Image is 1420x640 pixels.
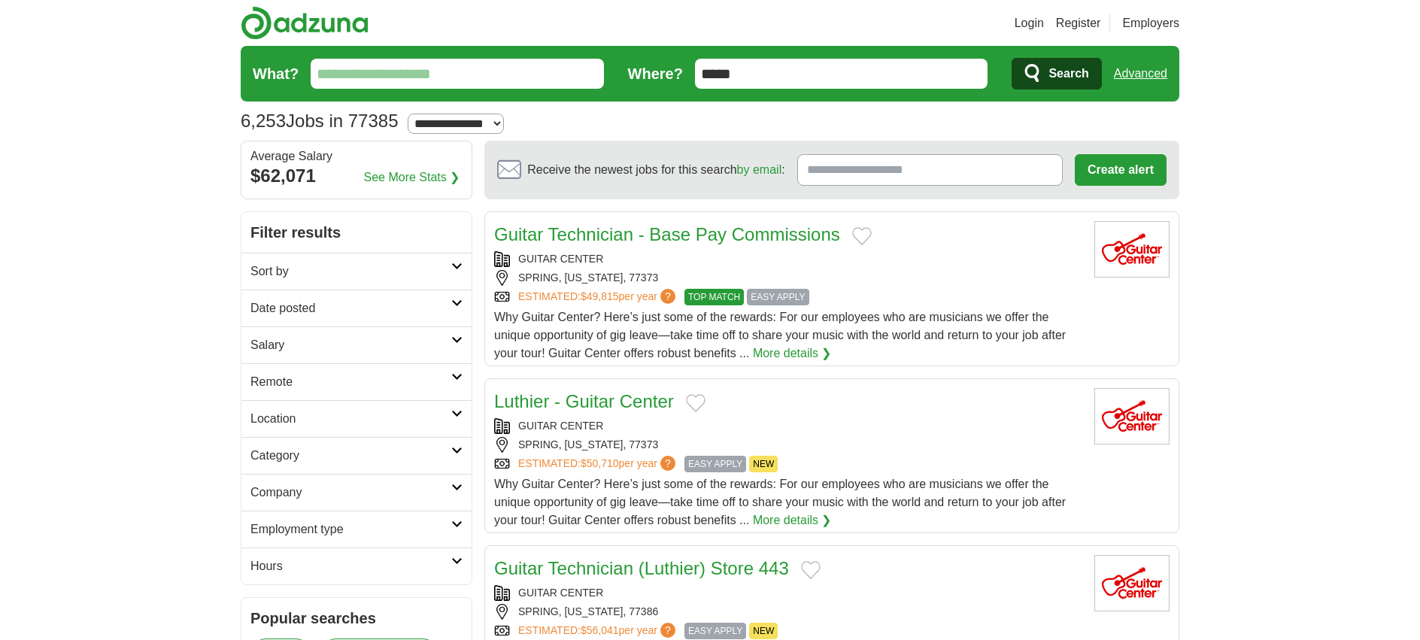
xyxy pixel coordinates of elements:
a: Location [241,400,472,437]
a: Login [1015,14,1044,32]
a: Guitar Technician - Base Pay Commissions [494,224,840,244]
button: Add to favorite jobs [801,561,821,579]
span: Receive the newest jobs for this search : [527,161,784,179]
h2: Date posted [250,299,451,317]
h2: Category [250,447,451,465]
h2: Filter results [241,212,472,253]
button: Add to favorite jobs [686,394,705,412]
a: Date posted [241,290,472,326]
a: Register [1056,14,1101,32]
h2: Salary [250,336,451,354]
label: Where? [628,62,683,85]
span: $50,710 [581,457,619,469]
a: Remote [241,363,472,400]
label: What? [253,62,299,85]
a: Employers [1122,14,1179,32]
a: Guitar Technician (Luthier) Store 443 [494,558,789,578]
a: GUITAR CENTER [518,420,603,432]
span: $56,041 [581,624,619,636]
a: ESTIMATED:$56,041per year? [518,623,678,639]
div: SPRING, [US_STATE], 77386 [494,604,1082,620]
a: Company [241,474,472,511]
a: Category [241,437,472,474]
div: SPRING, [US_STATE], 77373 [494,437,1082,453]
span: 6,253 [241,108,286,135]
div: SPRING, [US_STATE], 77373 [494,270,1082,286]
h2: Hours [250,557,451,575]
button: Search [1012,58,1101,89]
a: GUITAR CENTER [518,587,603,599]
a: See More Stats ❯ [364,168,460,187]
h2: Popular searches [250,607,463,629]
h2: Employment type [250,520,451,538]
h2: Company [250,484,451,502]
h2: Sort by [250,262,451,281]
a: ESTIMATED:$50,710per year? [518,456,678,472]
span: ? [660,289,675,304]
a: Sort by [241,253,472,290]
span: NEW [749,456,778,472]
h1: Jobs in 77385 [241,111,399,131]
button: Add to favorite jobs [852,227,872,245]
span: NEW [749,623,778,639]
img: Guitar Center logo [1094,221,1170,278]
a: Hours [241,547,472,584]
span: $49,815 [581,290,619,302]
span: Search [1048,59,1088,89]
span: EASY APPLY [684,456,746,472]
a: GUITAR CENTER [518,253,603,265]
a: ESTIMATED:$49,815per year? [518,289,678,305]
a: Employment type [241,511,472,547]
div: Average Salary [250,150,463,162]
img: Adzuna logo [241,6,369,40]
span: ? [660,623,675,638]
img: Guitar Center logo [1094,555,1170,611]
h2: Location [250,410,451,428]
span: EASY APPLY [684,623,746,639]
span: ? [660,456,675,471]
a: Advanced [1114,59,1167,89]
a: by email [737,163,782,176]
span: Why Guitar Center? Here’s just some of the rewards: For our employees who are musicians we offer ... [494,478,1066,526]
span: Why Guitar Center? Here’s just some of the rewards: For our employees who are musicians we offer ... [494,311,1066,359]
span: TOP MATCH [684,289,744,305]
a: More details ❯ [753,511,832,529]
h2: Remote [250,373,451,391]
a: Salary [241,326,472,363]
a: More details ❯ [753,344,832,362]
img: Guitar Center logo [1094,388,1170,444]
a: Luthier - Guitar Center [494,391,674,411]
div: $62,071 [250,162,463,190]
button: Create alert [1075,154,1167,186]
span: EASY APPLY [747,289,809,305]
